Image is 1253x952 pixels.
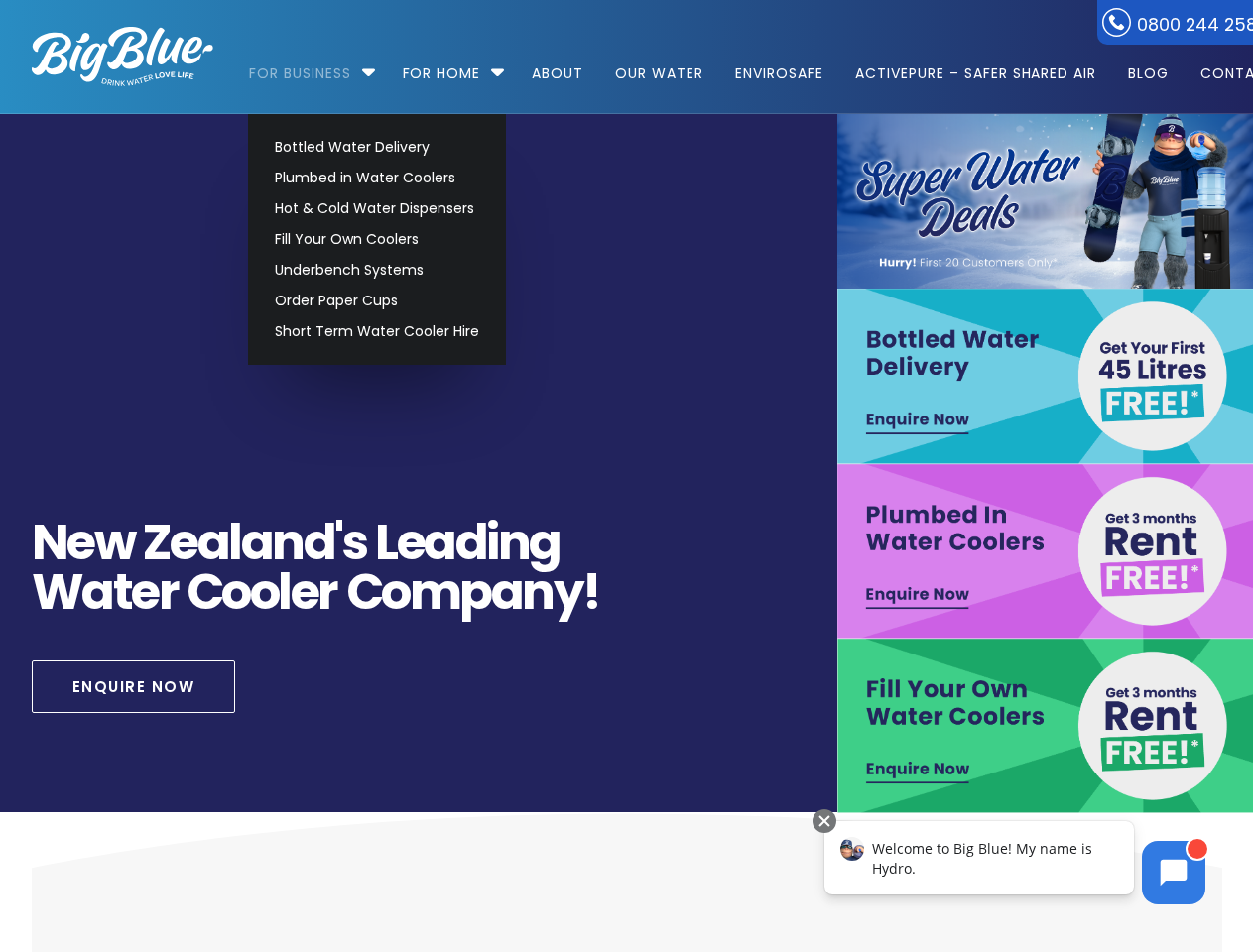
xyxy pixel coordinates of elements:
span: l [228,518,241,567]
span: e [170,518,197,567]
span: i [486,518,498,567]
a: Hot & Cold Water Dispensers [266,193,488,224]
a: Bottled Water Delivery [266,132,488,163]
span: C [187,567,222,617]
span: W [32,567,82,617]
a: Enquire Now [32,660,236,713]
span: a [197,518,229,567]
a: Plumbed in Water Coolers [266,163,488,193]
span: d [455,518,487,567]
span: d [304,518,335,567]
span: ! [582,567,600,617]
span: a [81,567,113,617]
span: r [317,567,337,617]
a: Underbench Systems [266,255,488,286]
span: ' [334,518,342,567]
span: a [491,567,523,617]
span: s [342,518,367,567]
a: Fill Your Own Coolers [266,224,488,255]
span: e [131,567,159,617]
span: a [241,518,273,567]
span: N [32,518,67,567]
a: Order Paper Cups [266,286,488,316]
span: o [221,567,250,617]
span: n [272,518,304,567]
span: o [381,567,410,617]
span: l [278,567,291,617]
span: e [66,518,94,567]
span: n [498,518,530,567]
a: Short Term Water Cooler Hire [266,316,488,347]
span: r [159,567,179,617]
span: a [424,518,455,567]
span: L [375,518,397,567]
span: C [346,567,382,617]
span: e [397,518,425,567]
iframe: Chatbot [804,805,1225,924]
span: m [410,567,460,617]
span: p [459,567,491,617]
span: t [113,567,132,617]
span: w [94,518,135,567]
span: Z [143,518,171,567]
span: n [522,567,554,617]
span: g [529,518,561,567]
span: o [250,567,279,617]
img: logo [32,27,213,86]
span: e [291,567,318,617]
span: y [554,567,583,617]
